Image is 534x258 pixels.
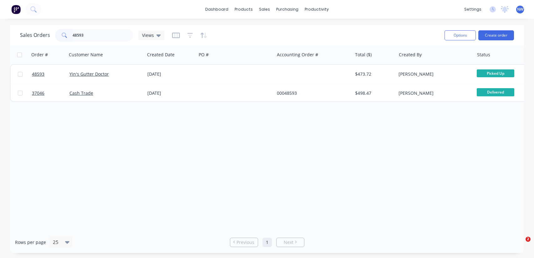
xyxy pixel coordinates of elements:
[355,71,392,77] div: $473.72
[32,71,44,77] span: 48593
[31,52,48,58] div: Order #
[399,52,422,58] div: Created By
[399,71,468,77] div: [PERSON_NAME]
[355,90,392,96] div: $498.47
[478,30,514,40] button: Create order
[69,71,109,77] a: Yin's Gutter Doctor
[69,90,93,96] a: Cash Trade
[273,5,302,14] div: purchasing
[277,52,318,58] div: Accounting Order #
[73,29,134,42] input: Search...
[147,52,175,58] div: Created Date
[262,238,272,247] a: Page 1 is your current page
[277,239,304,245] a: Next page
[445,30,476,40] button: Options
[32,65,69,83] a: 48593
[32,90,44,96] span: 37046
[199,52,209,58] div: PO #
[461,5,485,14] div: settings
[399,90,468,96] div: [PERSON_NAME]
[20,32,50,38] h1: Sales Orders
[231,5,256,14] div: products
[256,5,273,14] div: sales
[284,239,293,245] span: Next
[302,5,332,14] div: productivity
[277,90,346,96] div: 00048593
[15,239,46,245] span: Rows per page
[477,88,514,96] span: Delivered
[517,7,523,12] span: NW
[526,237,531,242] span: 2
[355,52,372,58] div: Total ($)
[32,84,69,103] a: 37046
[11,5,21,14] img: Factory
[513,237,528,252] iframe: Intercom live chat
[69,52,103,58] div: Customer Name
[202,5,231,14] a: dashboard
[236,239,254,245] span: Previous
[477,52,490,58] div: Status
[142,32,154,38] span: Views
[230,239,258,245] a: Previous page
[477,69,514,77] span: Picked Up
[147,71,194,77] div: [DATE]
[227,238,307,247] ul: Pagination
[147,90,194,96] div: [DATE]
